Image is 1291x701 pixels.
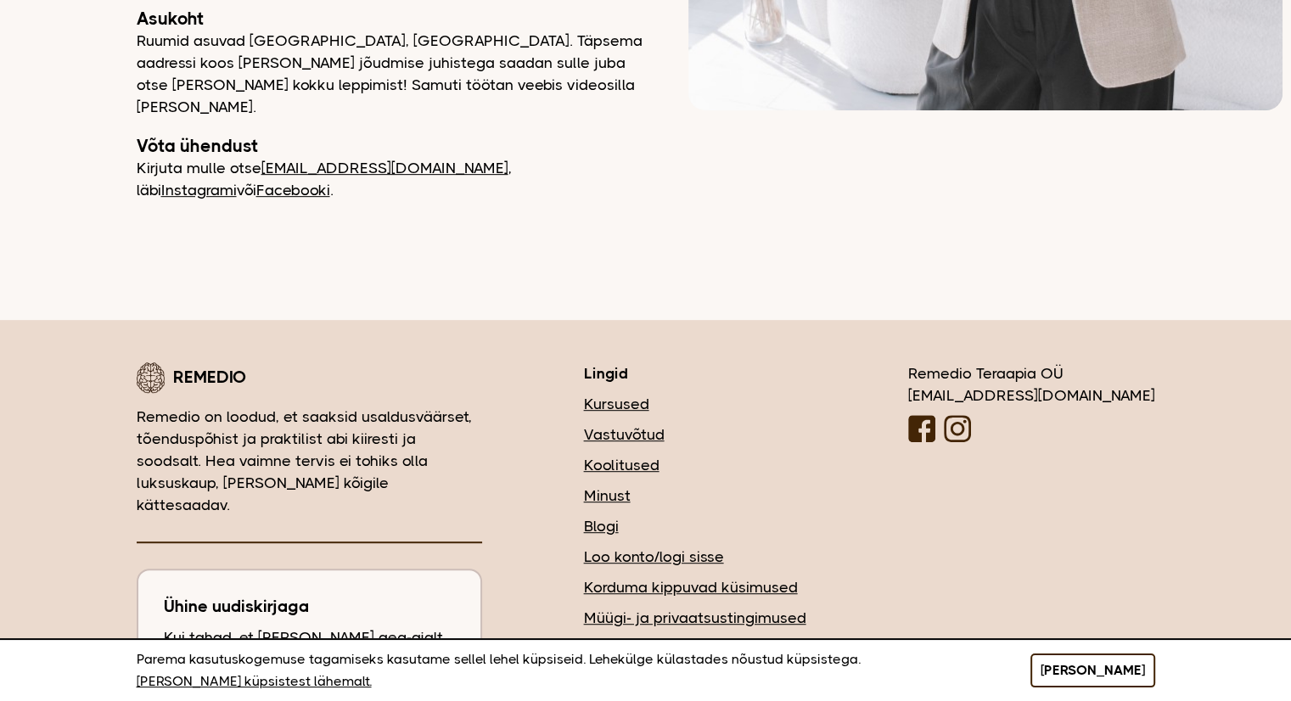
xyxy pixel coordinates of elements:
[137,30,646,118] p: Ruumid asuvad [GEOGRAPHIC_DATA], [GEOGRAPHIC_DATA]. Täpsema aadressi koos [PERSON_NAME] jõudmise ...
[137,8,646,30] h2: Asukoht
[584,576,806,598] a: Korduma kippuvad küsimused
[944,415,971,442] img: Instagrammi logo
[137,362,165,393] img: Remedio logo
[584,607,806,629] a: Müügi- ja privaatsustingimused
[584,454,806,476] a: Koolitused
[137,362,482,393] div: Remedio
[584,362,806,384] h3: Lingid
[161,182,237,199] a: Instagrami
[584,546,806,568] a: Loo konto/logi sisse
[1030,653,1155,687] button: [PERSON_NAME]
[908,384,1155,407] div: [EMAIL_ADDRESS][DOMAIN_NAME]
[908,362,1155,448] div: Remedio Teraapia OÜ
[584,485,806,507] a: Minust
[137,670,372,693] a: [PERSON_NAME] küpsistest lähemalt.
[584,393,806,415] a: Kursused
[908,415,935,442] img: Facebooki logo
[256,182,330,199] a: Facebooki
[137,648,988,693] p: Parema kasutuskogemuse tagamiseks kasutame sellel lehel küpsiseid. Lehekülge külastades nõustud k...
[164,596,455,618] h2: Ühine uudiskirjaga
[584,423,806,446] a: Vastuvõtud
[261,160,508,177] a: [EMAIL_ADDRESS][DOMAIN_NAME]
[584,515,806,537] a: Blogi
[137,157,646,201] p: Kirjuta mulle otse , läbi või .
[137,135,646,157] h2: Võta ühendust
[137,406,482,516] p: Remedio on loodud, et saaksid usaldusväärset, tõenduspõhist ja praktilist abi kiiresti ja soodsal...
